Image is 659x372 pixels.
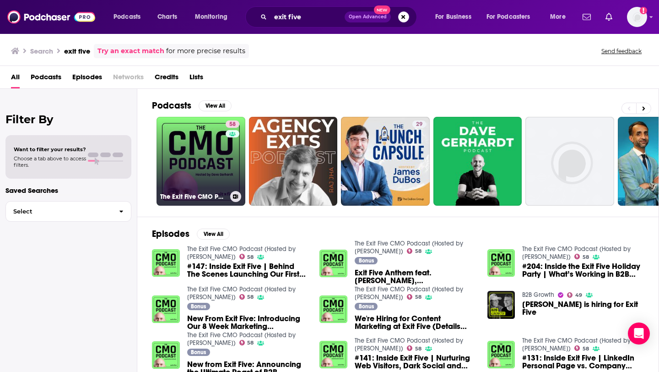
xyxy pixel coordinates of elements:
a: Episodes [72,70,102,88]
span: 58 [247,341,254,345]
a: B2B Growth [522,291,554,299]
button: Select [5,201,131,222]
span: 58 [415,249,421,253]
a: Show notifications dropdown [579,9,594,25]
a: The Exit Five CMO Podcast (Hosted by Dave Gerhardt) [355,337,463,352]
span: New [374,5,390,14]
a: New From Exit Five: Introducing Our 8 Week Marketing Leadership Accelerator [187,315,309,330]
a: #131: Inside Exit Five | LinkedIn Personal Page vs. Company Page, Marketing Generalist vs. Specia... [487,341,515,369]
p: Saved Searches [5,186,131,195]
span: Bonus [359,304,374,309]
button: open menu [481,10,544,24]
span: Networks [113,70,144,88]
span: Want to filter your results? [14,146,86,153]
span: Bonus [359,258,374,263]
a: Charts [151,10,183,24]
a: 58 [226,120,239,128]
img: New From Exit Five: Introducing Our 8 Week Marketing Leadership Accelerator [152,295,180,323]
span: Credits [155,70,178,88]
button: Open AdvancedNew [345,11,391,22]
a: We're Hiring for Content Marketing at Exit Five (Details Here) [319,295,347,323]
button: open menu [429,10,483,24]
span: Exit Five Anthem feat. [PERSON_NAME], [PERSON_NAME] [355,269,476,284]
span: Charts [157,11,177,23]
span: 49 [575,293,582,297]
span: 58 [229,120,236,129]
a: 58 [574,345,589,351]
a: #141: Inside Exit Five | Nurturing Web Visitors, Dark Social and Reactions To Our Rebrand [319,341,347,369]
span: 58 [415,347,421,351]
img: Exit Five Anthem feat. Ding Zheng, Jeff Porter [319,250,347,278]
span: [PERSON_NAME] is hiring for Exit Five [522,301,644,316]
span: 58 [247,255,254,259]
a: Exit Five Anthem feat. Ding Zheng, Jeff Porter [355,269,476,284]
a: #204: Inside the Exit Five Holiday Party | What’s Working in B2B Marketing and a Look Ahead to 20... [522,263,644,278]
a: EpisodesView All [152,228,230,240]
span: for more precise results [166,46,245,56]
a: The Exit Five CMO Podcast (Hosted by Dave Gerhardt) [355,240,463,255]
span: #141: Inside Exit Five | Nurturing Web Visitors, Dark Social and Reactions To Our Rebrand [355,354,476,370]
a: PodcastsView All [152,100,232,111]
a: All [11,70,20,88]
a: The Exit Five CMO Podcast (Hosted by Dave Gerhardt) [522,245,631,261]
span: 58 [583,347,589,351]
img: #204: Inside the Exit Five Holiday Party | What’s Working in B2B Marketing and a Look Ahead to 20... [487,249,515,277]
h2: Podcasts [152,100,191,111]
span: Open Advanced [349,15,387,19]
span: 58 [247,295,254,299]
div: Open Intercom Messenger [628,323,650,345]
span: Bonus [191,350,206,355]
span: Bonus [191,304,206,309]
span: Choose a tab above to access filters. [14,155,86,168]
a: 58 [239,340,254,345]
a: The Exit Five CMO Podcast (Hosted by Dave Gerhardt) [522,337,631,352]
h3: The Exit Five CMO Podcast (Hosted by [PERSON_NAME]) [160,193,227,201]
img: New from Exit Five: Announcing the Ultimate Roast of B2B Websites [152,341,180,369]
a: #131: Inside Exit Five | LinkedIn Personal Page vs. Company Page, Marketing Generalist vs. Specia... [522,354,644,370]
input: Search podcasts, credits, & more... [270,10,345,24]
a: Podchaser - Follow, Share and Rate Podcasts [7,8,95,26]
a: 49 [567,292,582,298]
a: #147: Inside Exit Five | Behind The Scenes Launching Our First Event and Exit Five's Recent Growth [187,263,309,278]
span: Podcasts [113,11,140,23]
button: open menu [544,10,577,24]
a: Dave Gerhardt is hiring for Exit Five [522,301,644,316]
button: View All [197,229,230,240]
a: 58 [407,294,421,300]
span: Podcasts [31,70,61,88]
a: We're Hiring for Content Marketing at Exit Five (Details Here) [355,315,476,330]
button: open menu [107,10,152,24]
span: For Business [435,11,471,23]
a: 29 [412,120,426,128]
button: Send feedback [599,47,644,55]
a: The Exit Five CMO Podcast (Hosted by Dave Gerhardt) [187,331,296,347]
img: #147: Inside Exit Five | Behind The Scenes Launching Our First Event and Exit Five's Recent Growth [152,249,180,277]
span: 58 [415,295,421,299]
span: 58 [583,255,589,259]
a: The Exit Five CMO Podcast (Hosted by Dave Gerhardt) [187,285,296,301]
button: View All [199,100,232,111]
a: 58 [239,294,254,300]
a: 29 [341,117,430,206]
h2: Episodes [152,228,189,240]
img: User Profile [627,7,647,27]
h3: Search [30,47,53,55]
a: 58The Exit Five CMO Podcast (Hosted by [PERSON_NAME]) [157,117,245,206]
a: 58 [239,254,254,259]
img: Dave Gerhardt is hiring for Exit Five [487,291,515,319]
a: Lists [189,70,203,88]
span: 29 [416,120,422,129]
